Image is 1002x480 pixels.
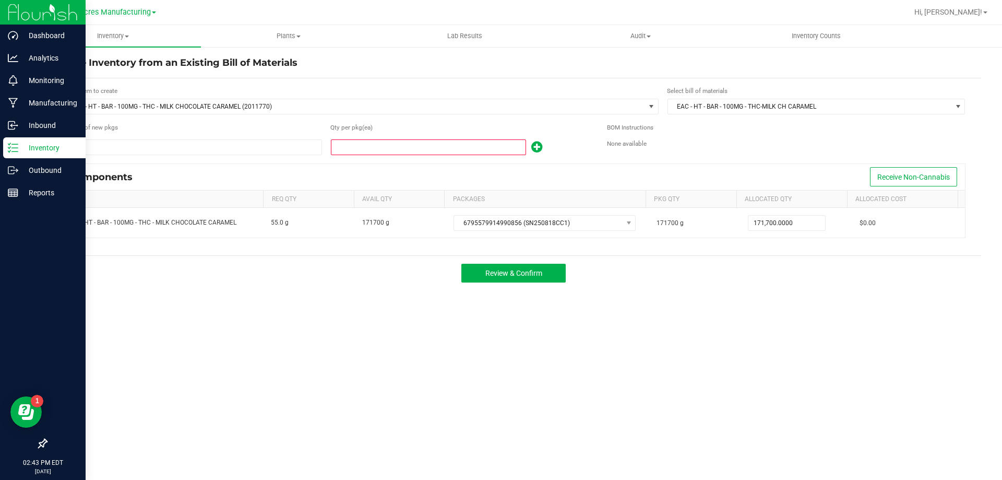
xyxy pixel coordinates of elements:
a: Audit [553,25,729,47]
span: Inventory [25,31,201,41]
span: 171700 g [362,219,389,226]
inline-svg: Dashboard [8,30,18,41]
span: 171700 g [657,219,684,227]
th: Req Qty [263,191,354,208]
span: EAC - HT - BAR - 100MG - THC - MILK CHOCOLATE CARAMEL (2011770) [63,99,645,114]
button: Receive Non-Cannabis [870,167,957,186]
iframe: Resource center [10,396,42,428]
h4: Create Inventory from an Existing Bill of Materials [54,56,973,70]
span: Plants [201,31,376,41]
span: 6795579914990856 (SN250818CC1) [454,216,622,230]
th: Avail Qty [354,191,445,208]
span: $0.00 [860,219,876,227]
inline-svg: Analytics [8,53,18,63]
p: Analytics [18,52,81,64]
a: Inventory [25,25,201,47]
p: Reports [18,186,81,199]
a: Inventory Counts [729,25,904,47]
p: Outbound [18,164,81,177]
span: Audit [553,31,728,41]
p: 02:43 PM EDT [5,458,81,467]
p: [DATE] [5,467,81,475]
span: Lab Results [433,31,496,41]
p: Inventory [18,142,81,154]
inline-svg: Manufacturing [8,98,18,108]
span: Receive Non-Cannabis [877,173,950,181]
div: Components [69,171,140,183]
span: Select bill of materials [667,87,727,95]
iframe: Resource center unread badge [31,395,43,407]
th: Pkg Qty [646,191,736,208]
inline-svg: Monitoring [8,75,18,86]
th: Item [62,191,263,208]
span: BOM Instructions [607,124,653,131]
span: Review & Confirm [485,269,542,277]
span: None available [607,140,647,147]
p: Inbound [18,119,81,132]
a: Plants [201,25,377,47]
span: Green Acres Manufacturing [57,8,151,17]
span: Select item to create [62,87,117,95]
inline-svg: Inventory [8,143,18,153]
inline-svg: Outbound [8,165,18,175]
a: Lab Results [377,25,553,47]
th: Allocated Qty [736,191,847,208]
span: (ea) [362,123,372,133]
p: Manufacturing [18,97,81,109]
th: Packages [444,191,646,208]
p: Monitoring [18,74,81,87]
span: EAC - HT - BAR - 100MG - THC-MILK CH CARAMEL [668,99,952,114]
span: Inventory Counts [778,31,855,41]
span: Hi, [PERSON_NAME]! [914,8,982,16]
p: Dashboard [18,29,81,42]
inline-svg: Reports [8,188,18,198]
th: Allocated Cost [847,191,958,208]
span: Add new output [526,146,542,153]
button: Review & Confirm [461,264,566,283]
span: 55.0 g [271,219,289,226]
span: Quantity per package (ea) [330,123,362,133]
inline-svg: Inbound [8,120,18,131]
span: Number of new packages to create [62,123,118,133]
span: WIP - HT - BAR - 100MG - THC - MILK CHOCOLATE CARAMEL [68,219,236,226]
